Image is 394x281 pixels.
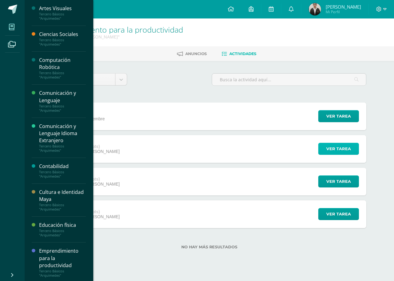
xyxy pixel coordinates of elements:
a: Artes VisualesTercero Básicos "Arquimedes" [39,5,86,21]
div: Comunicación y Lenguaje [39,90,86,104]
div: Tercero Básicos "Arquimedes" [39,269,86,278]
span: Actividades [229,51,256,56]
div: Tercero Básicos "Arquimedes" [39,203,86,211]
span: [DATE][PERSON_NAME] [71,149,120,154]
a: Anuncios [177,49,207,59]
a: Ciencias SocialesTercero Básicos "Arquimedes" [39,31,86,46]
a: Cultura e Identidad MayaTercero Básicos "Arquimedes" [39,189,86,211]
span: Mi Perfil [326,9,361,14]
button: Ver tarea [318,110,359,122]
span: Ver tarea [326,110,351,122]
span: [PERSON_NAME] [326,4,361,10]
div: Tercero Básicos 'Arquimedes' [48,34,183,40]
a: Computación RobóticaTercero Básicos "Arquimedes" [39,57,86,79]
a: Comunicación y Lenguaje Idioma ExtranjeroTercero Básicos "Arquimedes" [39,123,86,153]
span: Anuncios [185,51,207,56]
span: Ver tarea [326,176,351,187]
div: Comunicación y Lenguaje Idioma Extranjero [39,123,86,144]
button: Ver tarea [318,208,359,220]
div: Tercero Básicos "Arquimedes" [39,229,86,237]
a: ContabilidadTercero Básicos "Arquimedes" [39,163,86,179]
div: Ciencias Sociales [39,31,86,38]
div: Artes Visuales [39,5,86,12]
div: Tercero Básicos "Arquimedes" [39,12,86,21]
div: Computación Robótica [39,57,86,71]
span: Ver tarea [326,143,351,155]
div: Tercero Básicos "Arquimedes" [39,71,86,79]
input: Busca la actividad aquí... [212,74,366,86]
div: Tercero Básicos "Arquimedes" [39,144,86,153]
span: [DATE][PERSON_NAME] [71,214,120,219]
div: Cultura e Identidad Maya [39,189,86,203]
img: 9cba83c61a23d201a46ceb38024cea35.png [309,3,321,15]
div: Tercero Básicos "Arquimedes" [39,104,86,113]
div: Contabilidad [39,163,86,170]
a: Emprendimiento para la productividadTercero Básicos "Arquimedes" [39,247,86,277]
button: Ver tarea [318,175,359,187]
div: Emprendimiento para la productividad [39,247,86,269]
a: Comunicación y LenguajeTercero Básicos "Arquimedes" [39,90,86,112]
a: Actividades [222,49,256,59]
label: No hay más resultados [52,245,366,249]
a: Emprendimiento para la productividad [48,24,183,35]
div: Tercero Básicos "Arquimedes" [39,170,86,179]
a: Educación físicaTercero Básicos "Arquimedes" [39,222,86,237]
div: Tercero Básicos "Arquimedes" [39,38,86,46]
span: [DATE][PERSON_NAME] [71,182,120,187]
button: Ver tarea [318,143,359,155]
div: Educación física [39,222,86,229]
span: Ver tarea [326,208,351,220]
h1: Emprendimiento para la productividad [48,25,183,34]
